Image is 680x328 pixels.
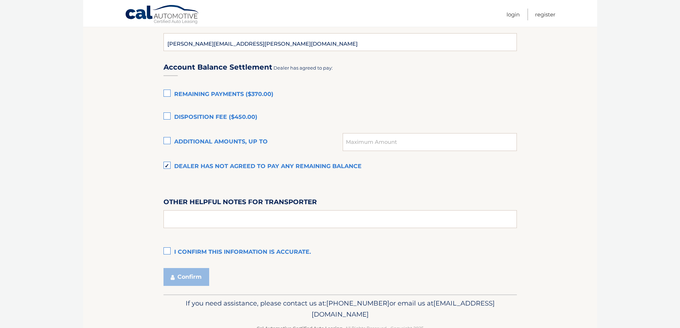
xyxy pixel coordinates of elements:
label: Remaining Payments ($370.00) [163,87,517,102]
input: Maximum Amount [343,133,517,151]
span: Dealer has agreed to pay: [273,65,333,71]
a: Login [507,9,520,20]
h3: Account Balance Settlement [163,63,272,72]
label: Disposition Fee ($450.00) [163,110,517,125]
label: I confirm this information is accurate. [163,245,517,259]
label: Other helpful notes for transporter [163,197,317,210]
span: [PHONE_NUMBER] [326,299,389,307]
label: Additional amounts, up to [163,135,343,149]
button: Confirm [163,268,209,286]
a: Cal Automotive [125,5,200,25]
label: Dealer has not agreed to pay any remaining balance [163,160,517,174]
p: If you need assistance, please contact us at: or email us at [168,298,512,321]
a: Register [535,9,555,20]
